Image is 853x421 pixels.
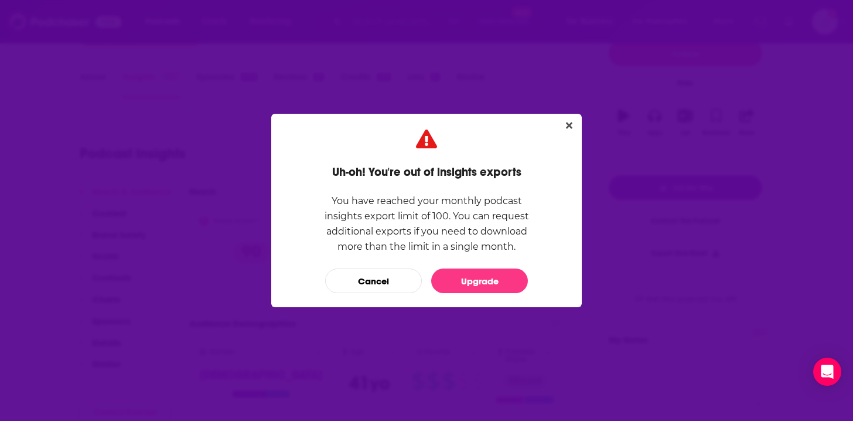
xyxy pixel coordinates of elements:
[332,165,521,179] h1: Uh-oh! You're out of insights exports
[813,358,841,386] div: Open Intercom Messenger
[431,269,528,293] button: Upgrade
[325,269,422,293] button: Cancel
[561,118,577,133] button: Close
[313,193,540,254] p: You have reached your monthly podcast insights export limit of 100. You can request additional ex...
